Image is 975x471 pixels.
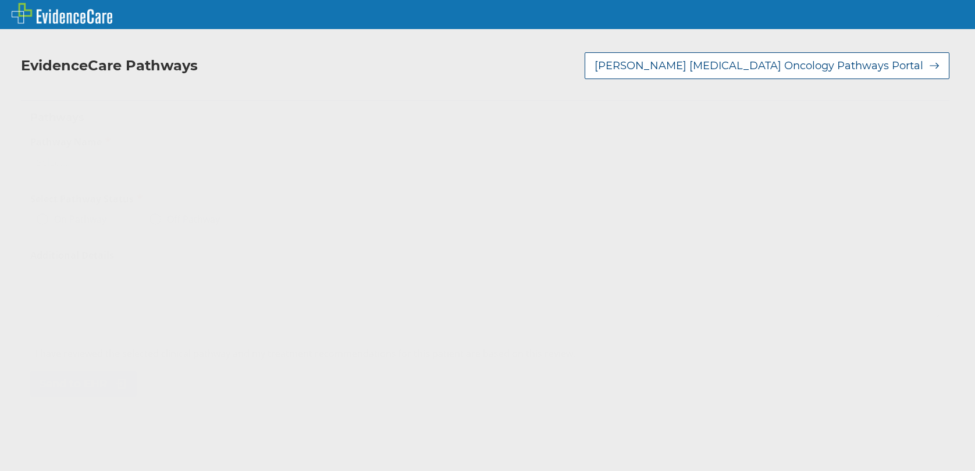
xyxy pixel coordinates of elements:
[21,57,198,74] h2: EvidenceCare Pathways
[585,52,949,79] button: [PERSON_NAME] [MEDICAL_DATA] Oncology Pathways Portal
[595,59,923,73] span: [PERSON_NAME] [MEDICAL_DATA] Oncology Pathways Portal
[35,347,575,360] span: I have reviewed the selected clinical pathway and my treatment recommendations for this patient a...
[37,156,70,169] div: Select...
[30,371,137,397] button: Send to EHR
[37,213,106,225] label: On Pathway
[40,377,107,391] span: Send to EHR
[150,213,220,225] label: Off Pathway
[30,110,940,124] h2: Pathways
[30,135,940,148] label: Pathway Name
[30,192,481,205] h2: Select Pathway Status
[12,3,112,24] img: EvidenceCare
[30,249,940,262] label: Additional Details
